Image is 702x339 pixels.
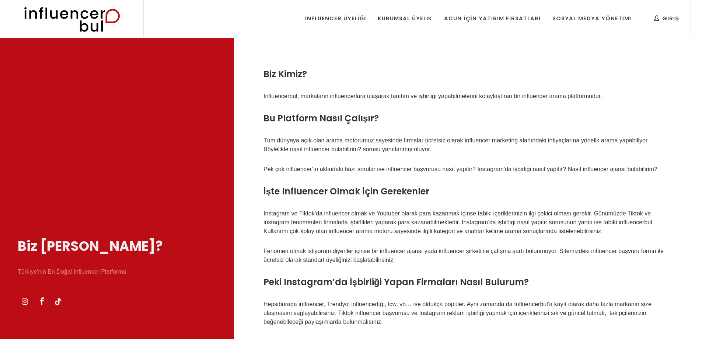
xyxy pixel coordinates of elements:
[263,247,673,264] p: Fenomen olmak istiyorum diyenler içinse bir influencer ajansı yada influencer şirketi ile çalışma...
[18,236,216,256] h1: Biz [PERSON_NAME]?
[263,68,673,81] h3: Biz Kimiz?
[263,276,673,289] h3: Peki Instagram’da İşbirliği Yapan Firmaları Nasıl Bulurum?
[263,185,673,198] h3: İşte Influencer Olmak İçin Gerekenler
[444,14,540,23] div: Acun İçin Yatırım Fırsatları
[263,209,673,236] p: Instagram ve Tiktok’da influencer olmak ve Youtuber olarak para kazanmak içinse tabiki içerikleri...
[263,300,673,326] p: Hepsiburada influencer, Trendyol influencerlığı, lcw, vb… ise oldukça popüler. Aynı zamanda da In...
[654,14,679,23] div: Giriş
[263,136,673,154] p: Tüm dünyaya açık olan arama motorumuz sayesinde firmalar ücretsiz olarak influencer marketing ala...
[305,14,366,23] div: Influencer Üyeliği
[552,14,631,23] div: Sosyal Medya Yönetimi
[378,14,432,23] div: Kurumsal Üyelik
[263,112,673,125] h3: Bu Platform Nasıl Çalışır?
[18,267,216,276] p: Türkiye'nin En Doğal Influencer Platformu
[263,92,673,101] p: Influencerbul, markaların influencerlara ulaşarak tanıtım ve işbirliği yapabilmelerini kolaylaştı...
[263,165,673,174] p: Pek çok influencer’ın aklındaki bazı sorular ise influencer başvurusu nasıl yapılır? Instagram’da...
